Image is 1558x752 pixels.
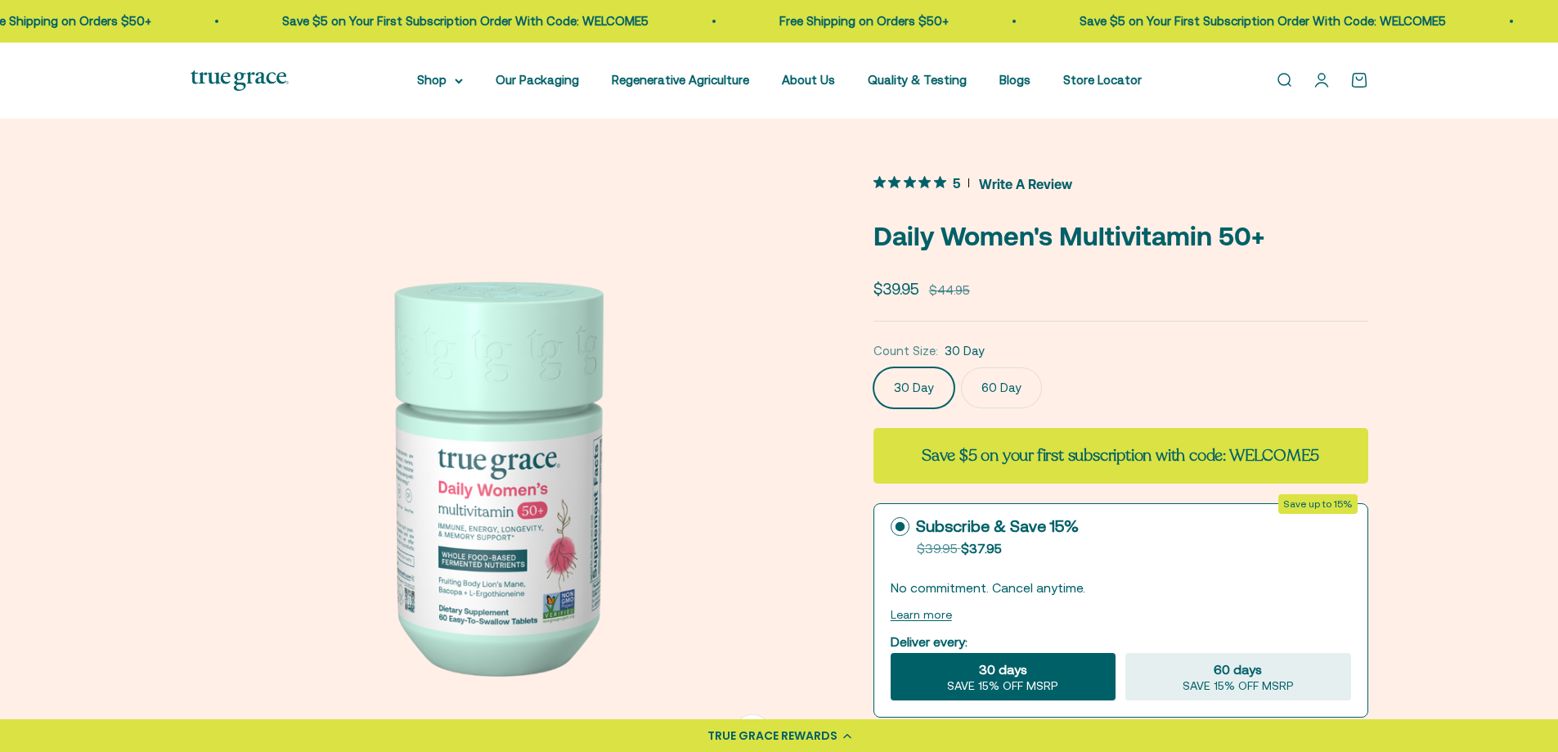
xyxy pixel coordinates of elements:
[953,173,960,191] span: 5
[707,727,837,745] div: TRUE GRACE REWARDS
[922,444,1319,466] strong: Save $5 on your first subscription with code: WELCOME5
[979,171,1072,196] span: Write A Review
[1063,73,1142,87] a: Store Locator
[873,171,1072,196] button: 5 out 5 stars rating in total 8 reviews. Jump to reviews.
[873,341,938,361] legend: Count Size:
[945,341,985,361] span: 30 Day
[282,11,649,31] p: Save $5 on Your First Subscription Order With Code: WELCOME5
[496,73,579,87] a: Our Packaging
[999,73,1030,87] a: Blogs
[417,70,463,90] summary: Shop
[868,73,967,87] a: Quality & Testing
[779,14,949,28] a: Free Shipping on Orders $50+
[873,277,919,301] sale-price: $39.95
[612,73,749,87] a: Regenerative Agriculture
[782,73,835,87] a: About Us
[929,281,970,300] compare-at-price: $44.95
[873,215,1368,257] p: Daily Women's Multivitamin 50+
[1080,11,1446,31] p: Save $5 on Your First Subscription Order With Code: WELCOME5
